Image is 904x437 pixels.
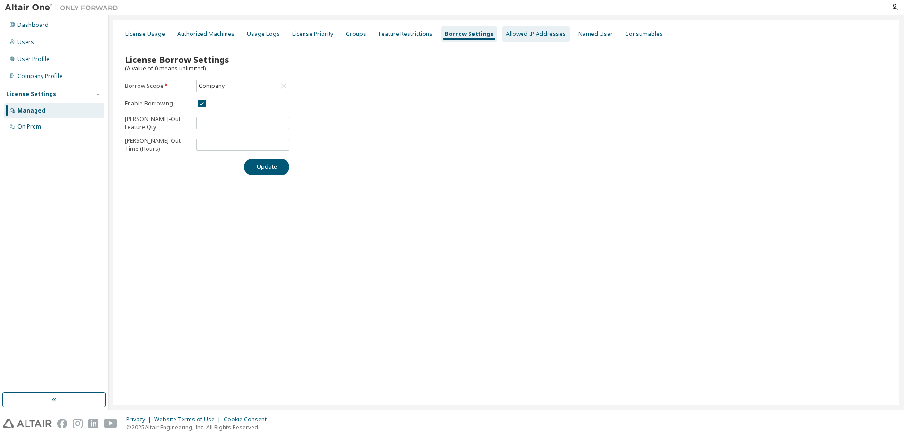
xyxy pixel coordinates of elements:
[197,80,289,92] div: Company
[3,419,52,428] img: altair_logo.svg
[17,38,34,46] div: Users
[247,30,280,38] div: Usage Logs
[17,72,62,80] div: Company Profile
[73,419,83,428] img: instagram.svg
[126,423,272,431] p: © 2025 Altair Engineering, Inc. All Rights Reserved.
[125,82,191,90] label: Borrow Scope
[578,30,613,38] div: Named User
[292,30,333,38] div: License Priority
[506,30,566,38] div: Allowed IP Addresses
[177,30,235,38] div: Authorized Machines
[197,81,226,91] div: Company
[125,115,191,131] p: [PERSON_NAME]-Out Feature Qty
[17,107,45,114] div: Managed
[126,416,154,423] div: Privacy
[17,123,41,131] div: On Prem
[17,55,50,63] div: User Profile
[244,159,289,175] button: Update
[104,419,118,428] img: youtube.svg
[125,100,191,107] label: Enable Borrowing
[125,30,165,38] div: License Usage
[6,90,56,98] div: License Settings
[379,30,433,38] div: Feature Restrictions
[5,3,123,12] img: Altair One
[57,419,67,428] img: facebook.svg
[625,30,663,38] div: Consumables
[154,416,224,423] div: Website Terms of Use
[88,419,98,428] img: linkedin.svg
[224,416,272,423] div: Cookie Consent
[125,137,191,153] p: [PERSON_NAME]-Out Time (Hours)
[346,30,366,38] div: Groups
[17,21,49,29] div: Dashboard
[445,30,494,38] div: Borrow Settings
[125,54,229,65] span: License Borrow Settings
[125,64,206,72] span: (A value of 0 means unlimited)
